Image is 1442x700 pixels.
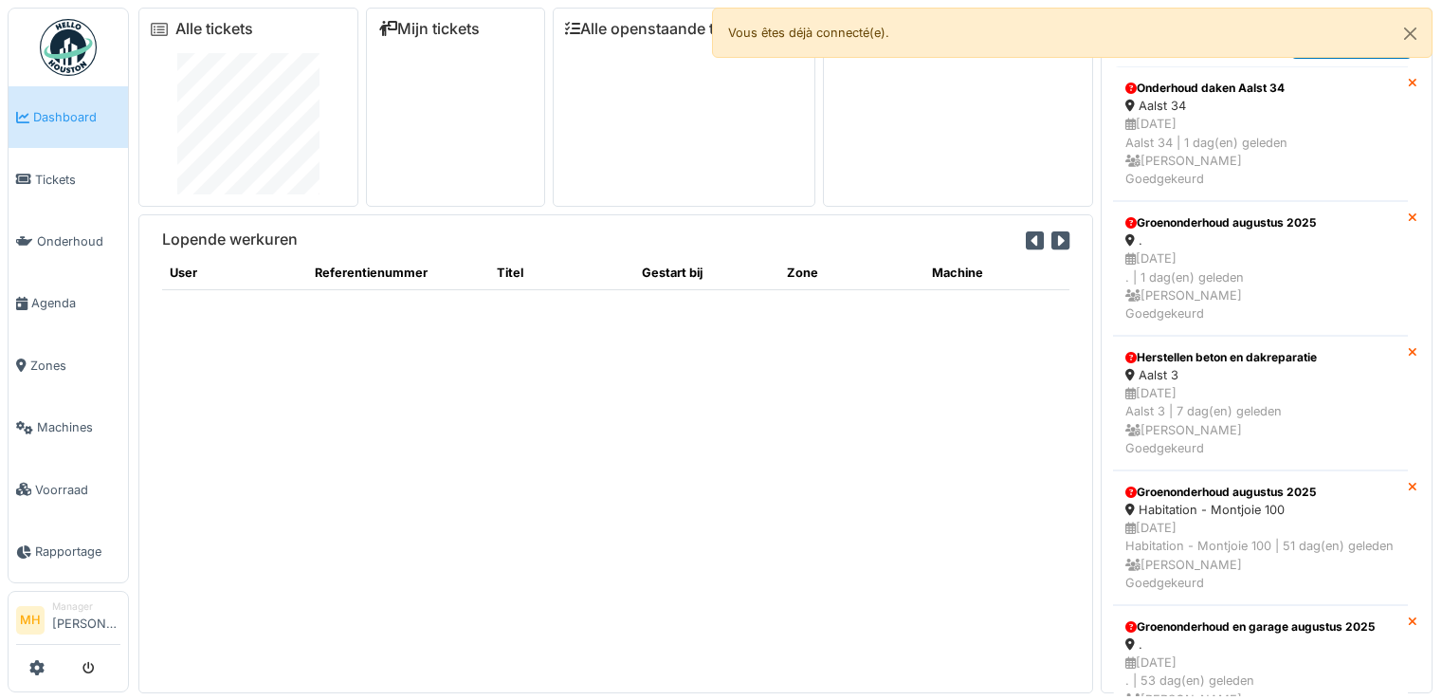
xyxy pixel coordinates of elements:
a: Groenonderhoud augustus 2025 Habitation - Montjoie 100 [DATE]Habitation - Montjoie 100 | 51 dag(e... [1113,470,1408,605]
div: Groenonderhoud en garage augustus 2025 [1125,618,1396,636]
a: Agenda [9,272,128,334]
span: Voorraad [35,481,120,499]
th: Titel [489,256,634,290]
th: Zone [779,256,924,290]
li: [PERSON_NAME] [52,599,120,640]
div: Aalst 3 [1125,366,1396,384]
h6: Lopende werkuren [162,230,298,249]
span: Onderhoud [37,232,120,250]
a: Tickets [9,148,128,210]
a: Herstellen beton en dakreparatie Aalst 3 [DATE]Aalst 3 | 7 dag(en) geleden [PERSON_NAME]Goedgekeurd [1113,336,1408,470]
div: Manager [52,599,120,614]
a: Mijn tickets [378,20,480,38]
div: Groenonderhoud augustus 2025 [1125,484,1396,501]
div: Groenonderhoud augustus 2025 [1125,214,1396,231]
div: [DATE] Aalst 3 | 7 dag(en) geleden [PERSON_NAME] Goedgekeurd [1125,384,1396,457]
a: Alle tickets [175,20,253,38]
a: Voorraad [9,458,128,520]
div: Habitation - Montjoie 100 [1125,501,1396,519]
div: [DATE] Aalst 34 | 1 dag(en) geleden [PERSON_NAME] Goedgekeurd [1125,115,1396,188]
li: MH [16,606,45,635]
span: Tickets [35,171,120,189]
img: Badge_color-CXgf-gQk.svg [40,19,97,76]
div: . [1125,636,1396,654]
span: Dashboard [33,108,120,126]
button: Close [1389,9,1432,59]
span: Rapportage [35,543,120,561]
div: [DATE] . | 1 dag(en) geleden [PERSON_NAME] Goedgekeurd [1125,249,1396,322]
a: Alle openstaande taken [565,20,749,38]
span: Zones [30,357,120,375]
a: Groenonderhoud augustus 2025 . [DATE]. | 1 dag(en) geleden [PERSON_NAME]Goedgekeurd [1113,201,1408,336]
span: Machines [37,418,120,436]
div: Vous êtes déjà connecté(e). [712,8,1433,58]
th: Gestart bij [634,256,779,290]
a: Machines [9,396,128,458]
div: [DATE] Habitation - Montjoie 100 | 51 dag(en) geleden [PERSON_NAME] Goedgekeurd [1125,519,1396,592]
div: . [1125,231,1396,249]
th: Referentienummer [307,256,488,290]
a: Zones [9,335,128,396]
div: Onderhoud daken Aalst 34 [1125,80,1396,97]
span: translation missing: nl.shared.user [170,266,197,280]
a: Rapportage [9,521,128,582]
div: Aalst 34 [1125,97,1396,115]
a: MH Manager[PERSON_NAME] [16,599,120,645]
th: Machine [924,256,1069,290]
a: Onderhoud [9,211,128,272]
span: Agenda [31,294,120,312]
a: Onderhoud daken Aalst 34 Aalst 34 [DATE]Aalst 34 | 1 dag(en) geleden [PERSON_NAME]Goedgekeurd [1113,66,1408,201]
a: Dashboard [9,86,128,148]
div: Herstellen beton en dakreparatie [1125,349,1396,366]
